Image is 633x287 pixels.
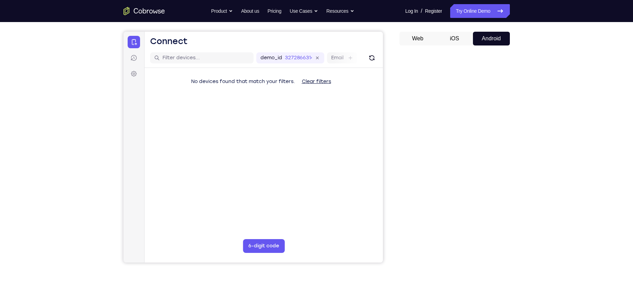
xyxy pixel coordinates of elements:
button: iOS [436,32,473,45]
a: Try Online Demo [450,4,510,18]
button: Use Cases [290,4,318,18]
a: Register [425,4,442,18]
a: About us [241,4,259,18]
button: Product [211,4,233,18]
span: / [421,7,422,15]
a: Go to the home page [123,7,165,15]
button: Resources [326,4,354,18]
button: Clear filters [173,43,213,57]
a: Pricing [267,4,281,18]
iframe: Agent [123,32,383,263]
button: Web [399,32,436,45]
button: Android [473,32,510,45]
a: Log In [405,4,418,18]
